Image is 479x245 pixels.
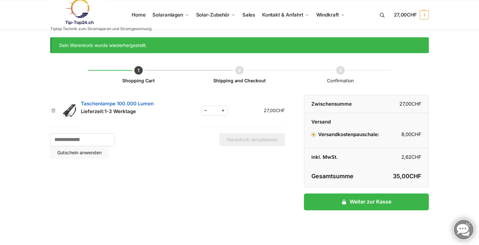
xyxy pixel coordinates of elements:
a: Sales [240,0,258,29]
a: Taschenlampe 100.000 Lumen aus dem Warenkorb entfernen [50,108,57,113]
a: Taschenlampe 100.000 Lumen [81,100,154,107]
span: Sales [242,12,255,18]
span: CHF [411,154,421,160]
span: CHF [276,108,285,113]
bdi: 2,62 [401,154,421,160]
a: Solaranlagen [150,0,192,29]
img: Warenkorb 1 [60,104,76,117]
span: Kontakt & Anfahrt [262,12,303,18]
span: 1 [420,10,429,19]
th: inkl. MwSt. [304,148,366,166]
button: Gutschein anwenden [50,146,109,159]
span: Increase quantity [219,107,227,115]
span: Solaranlagen [152,12,183,18]
a: Shopping Cart [122,78,155,83]
p: Tiptop Technik zum Stromsparen und Stromgewinnung [50,27,151,31]
button: Warenkorb aktualisieren [219,133,285,146]
span: CHF [411,131,421,137]
span: Windkraft [316,12,339,18]
a: Solar-Zubehör [193,0,238,29]
span: Solar-Zubehör [196,12,230,18]
span: 1-3 Werktage [105,108,136,114]
span: CHF [411,101,421,107]
th: Zwischensumme [304,95,366,113]
div: Dein Warenkorb wurde wiederhergestellt. [50,37,429,53]
span: Lieferzeit: [81,108,136,114]
a: Weiter zur Kasse [304,193,429,210]
span: CHF [407,12,417,18]
input: Produktmenge [210,107,218,115]
bdi: 27,00 [399,101,421,107]
span: Reduce quantity [201,107,210,115]
a: Shipping and Checkout [213,78,266,83]
th: Versand [304,113,429,126]
span: Confirmation [327,78,354,83]
bdi: 35,00 [393,173,421,180]
span: 27,00 [394,12,417,18]
th: Gesamtsumme [304,166,366,187]
a: 27,00CHF 1 [394,5,429,25]
label: Versandkostenpauschale: [311,131,379,137]
span: CHF [409,173,421,180]
a: Kontakt & Anfahrt [259,0,312,29]
bdi: 27,00 [264,108,285,113]
bdi: 8,00 [401,131,421,137]
a: Windkraft [313,0,347,29]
